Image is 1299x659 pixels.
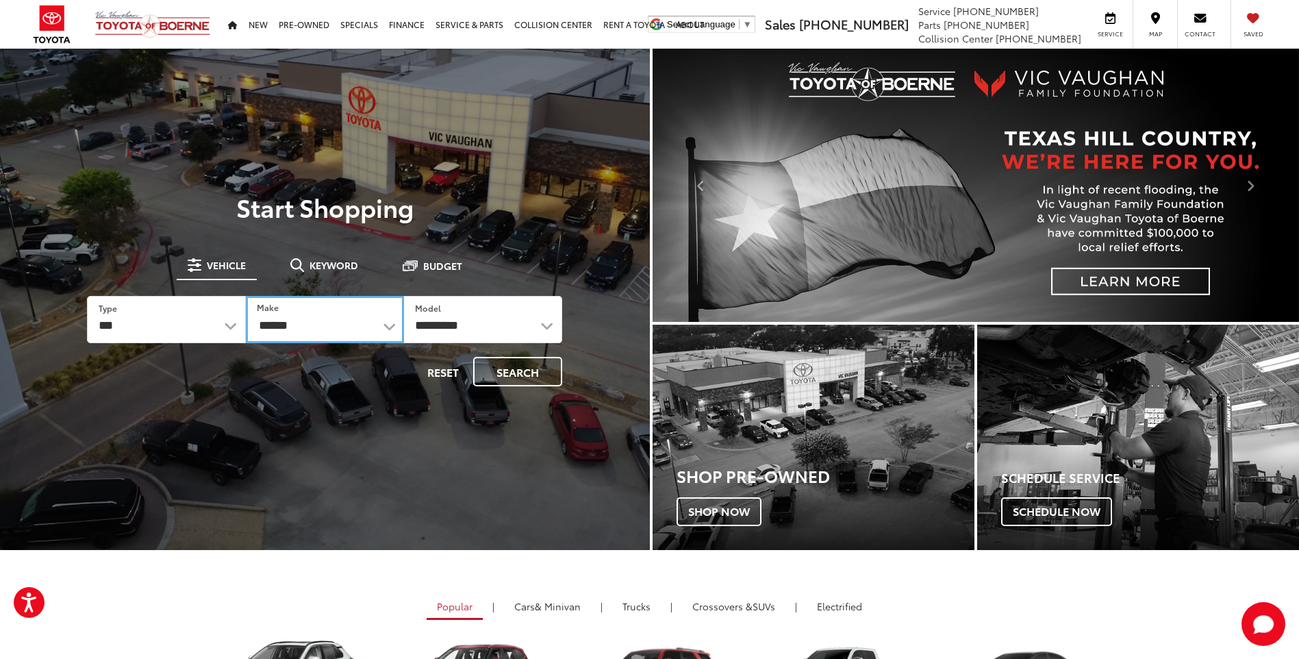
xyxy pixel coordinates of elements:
[535,599,581,613] span: & Minivan
[99,302,117,314] label: Type
[473,357,562,386] button: Search
[1001,497,1112,526] span: Schedule Now
[416,357,470,386] button: Reset
[918,18,941,32] span: Parts
[653,325,974,550] div: Toyota
[792,599,800,613] li: |
[1095,29,1126,38] span: Service
[677,467,974,484] h3: Shop Pre-Owned
[765,15,796,33] span: Sales
[667,599,676,613] li: |
[1185,29,1215,38] span: Contact
[94,10,211,38] img: Vic Vaughan Toyota of Boerne
[489,599,498,613] li: |
[1202,76,1299,295] button: Click to view next picture.
[807,595,872,618] a: Electrified
[918,4,950,18] span: Service
[682,595,785,618] a: SUVs
[1140,29,1170,38] span: Map
[977,325,1299,550] a: Schedule Service Schedule Now
[504,595,591,618] a: Cars
[257,301,279,313] label: Make
[653,325,974,550] a: Shop Pre-Owned Shop Now
[207,260,246,270] span: Vehicle
[739,19,740,29] span: ​
[918,32,993,45] span: Collision Center
[667,19,735,29] span: Select Language
[1241,602,1285,646] svg: Start Chat
[612,595,661,618] a: Trucks
[653,76,750,295] button: Click to view previous picture.
[677,497,761,526] span: Shop Now
[799,15,909,33] span: [PHONE_NUMBER]
[1001,471,1299,485] h4: Schedule Service
[427,595,483,620] a: Popular
[996,32,1081,45] span: [PHONE_NUMBER]
[423,261,462,271] span: Budget
[953,4,1039,18] span: [PHONE_NUMBER]
[977,325,1299,550] div: Toyota
[692,599,753,613] span: Crossovers &
[1241,602,1285,646] button: Toggle Chat Window
[415,302,441,314] label: Model
[944,18,1029,32] span: [PHONE_NUMBER]
[743,19,752,29] span: ▼
[597,599,606,613] li: |
[310,260,358,270] span: Keyword
[58,193,592,221] p: Start Shopping
[1238,29,1268,38] span: Saved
